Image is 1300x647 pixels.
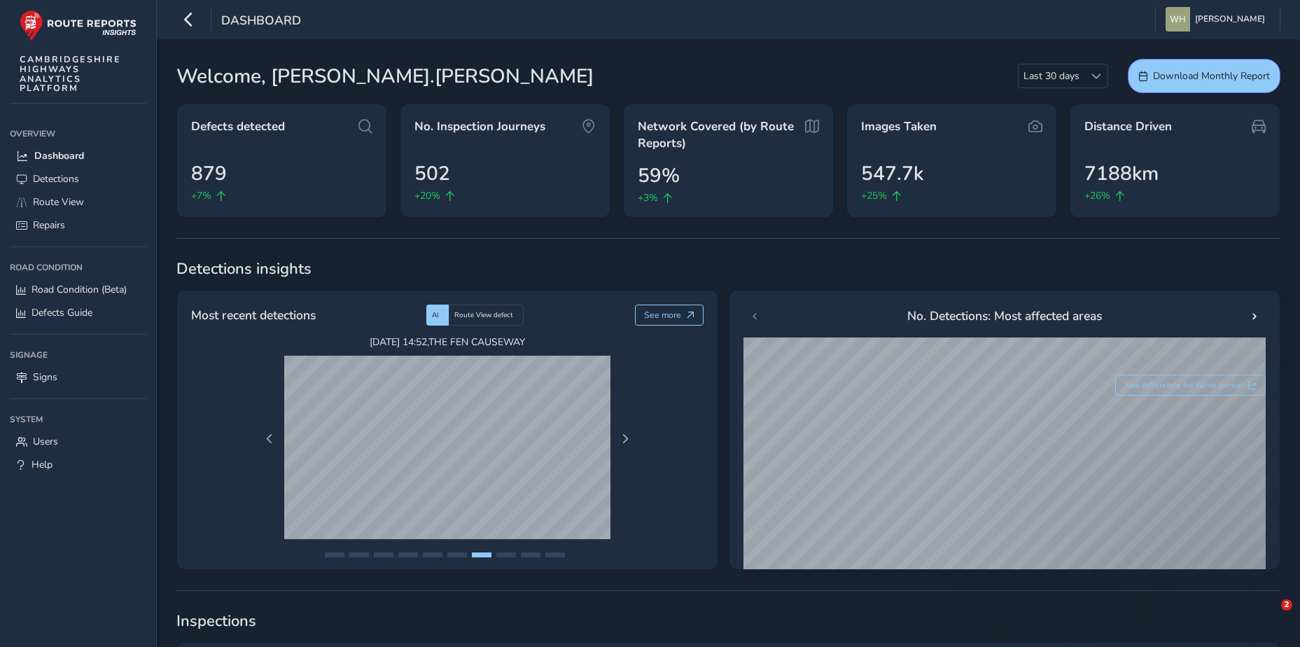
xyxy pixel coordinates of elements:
[33,195,84,209] span: Route View
[284,335,610,349] span: [DATE] 14:52 , THE FEN CAUSEWAY
[638,190,658,205] span: +3%
[1195,7,1265,32] span: [PERSON_NAME]
[10,123,146,144] div: Overview
[414,188,440,203] span: +20%
[191,159,227,188] span: 879
[176,611,1280,632] span: Inspections
[33,172,79,186] span: Detections
[521,552,540,557] button: Page 9
[10,366,146,389] a: Signs
[1252,599,1286,633] iframe: Intercom live chat
[20,10,137,41] img: rr logo
[449,305,524,326] div: Route View defect
[454,310,513,320] span: Route View defect
[414,118,545,135] span: No. Inspection Journeys
[349,552,369,557] button: Page 2
[1128,59,1280,93] button: Download Monthly Report
[10,144,146,167] a: Dashboard
[32,306,92,319] span: Defects Guide
[423,552,442,557] button: Page 5
[10,301,146,324] a: Defects Guide
[10,214,146,237] a: Repairs
[447,552,467,557] button: Page 6
[176,62,594,91] span: Welcome, [PERSON_NAME].[PERSON_NAME]
[1124,380,1243,391] span: See difference for same period
[374,552,393,557] button: Page 3
[861,188,887,203] span: +25%
[432,310,439,320] span: AI
[615,429,635,449] button: Next Page
[191,306,316,324] span: Most recent detections
[861,159,923,188] span: 547.7k
[1166,7,1190,32] img: diamond-layout
[34,149,84,162] span: Dashboard
[1084,159,1159,188] span: 7188km
[221,12,301,32] span: Dashboard
[33,370,57,384] span: Signs
[1084,188,1110,203] span: +26%
[10,190,146,214] a: Route View
[907,307,1102,325] span: No. Detections: Most affected areas
[638,161,680,190] span: 59%
[1166,7,1270,32] button: [PERSON_NAME]
[861,118,937,135] span: Images Taken
[1019,64,1084,88] span: Last 30 days
[10,430,146,453] a: Users
[638,118,801,151] span: Network Covered (by Route Reports)
[191,118,285,135] span: Defects detected
[1115,375,1266,396] button: See difference for same period
[325,552,344,557] button: Page 1
[33,218,65,232] span: Repairs
[20,55,121,93] span: CAMBRIDGESHIRE HIGHWAYS ANALYTICS PLATFORM
[10,278,146,301] a: Road Condition (Beta)
[260,429,279,449] button: Previous Page
[191,188,211,203] span: +7%
[472,552,491,557] button: Page 7
[10,453,146,476] a: Help
[398,552,418,557] button: Page 4
[426,305,449,326] div: AI
[496,552,516,557] button: Page 8
[545,552,565,557] button: Page 10
[635,305,704,326] button: See more
[10,409,146,430] div: System
[176,258,1280,279] span: Detections insights
[10,345,146,366] div: Signage
[32,458,53,471] span: Help
[10,257,146,278] div: Road Condition
[32,283,127,296] span: Road Condition (Beta)
[1084,118,1172,135] span: Distance Driven
[1153,69,1270,83] span: Download Monthly Report
[33,435,58,448] span: Users
[1281,599,1292,611] span: 2
[644,309,681,321] span: See more
[10,167,146,190] a: Detections
[414,159,450,188] span: 502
